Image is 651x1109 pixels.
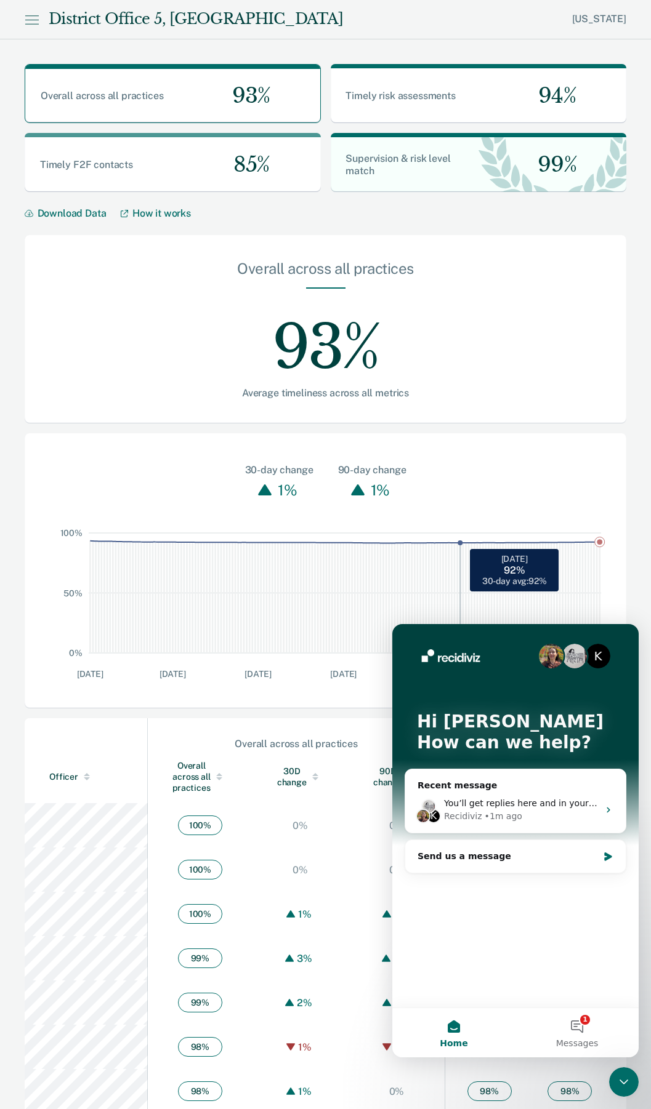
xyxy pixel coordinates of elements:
span: Supervision & risk level match [346,153,450,177]
th: Toggle SortBy [148,750,253,803]
div: 1% [391,997,411,1009]
th: Toggle SortBy [349,750,445,803]
div: 1% [391,908,411,920]
div: 0% [386,820,408,831]
div: 1% [391,1041,411,1053]
div: Overall across all practices [148,738,444,750]
span: 93% [222,83,270,108]
text: [DATE] [245,669,271,679]
div: 0% [289,820,311,831]
div: 90D change [373,766,420,788]
button: Messages [123,384,246,433]
span: 100 % [178,860,222,879]
div: 1% [368,478,393,502]
text: [DATE] [160,669,186,679]
div: Average timeliness across all metrics [74,387,577,399]
text: [DATE] [330,669,357,679]
span: 94% [528,83,576,108]
div: • 1m ago [92,186,130,199]
span: Timely F2F contacts [40,159,133,170]
div: Overall across all practices [172,760,228,793]
a: [US_STATE] [572,13,626,25]
div: 0% [386,864,408,876]
div: 1% [295,1041,315,1053]
div: 93% [74,289,577,387]
button: Download Data [25,207,121,219]
span: Home [47,415,75,423]
div: 30D change [277,766,324,788]
iframe: Intercom live chat [392,624,639,1057]
div: 1% [295,908,315,920]
span: 99% [528,152,576,177]
span: 98 % [178,1081,222,1101]
div: Overall across all practices [74,260,577,287]
div: 1% [275,478,300,502]
iframe: Intercom live chat [609,1067,639,1097]
text: [DATE] [77,669,103,679]
span: 99 % [178,948,222,968]
span: 98 % [467,1081,512,1101]
span: 100 % [178,904,222,924]
div: 90-day change [338,463,406,478]
div: Send us a message [25,226,206,239]
span: Overall across all practices [41,90,164,102]
span: Messages [164,415,206,423]
div: 2% [294,997,315,1009]
div: Recidiviz [52,186,90,199]
span: 98 % [548,1081,592,1101]
span: 85% [224,152,270,177]
div: 30-day change [245,463,313,478]
span: 99 % [178,993,222,1012]
div: 3% [294,953,315,964]
span: You’ll get replies here and in your email: ✉️ [EMAIL_ADDRESS][DOMAIN_NAME][US_STATE] Our usual re... [52,174,573,184]
div: 0% [289,864,311,876]
div: 2% [390,953,412,964]
div: 0% [386,1086,408,1097]
div: 1% [295,1086,315,1097]
th: Toggle SortBy [25,750,148,803]
span: 100 % [178,815,222,835]
div: Send us a message [12,215,234,249]
div: District Office 5, [GEOGRAPHIC_DATA] [49,10,343,28]
th: Toggle SortBy [253,750,349,803]
span: Timely risk assessments [346,90,455,102]
a: How it works [121,207,191,219]
div: Officer [49,772,142,782]
span: 98 % [178,1037,222,1057]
